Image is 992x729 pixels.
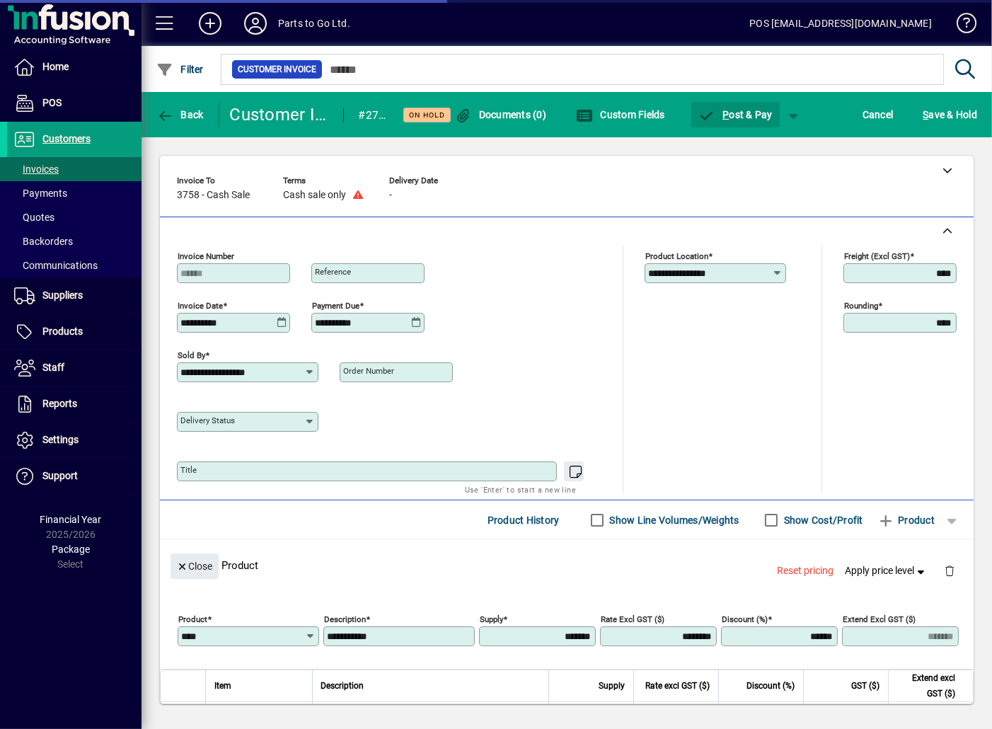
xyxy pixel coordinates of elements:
[576,109,665,120] span: Custom Fields
[52,544,90,555] span: Package
[451,102,550,127] button: Documents (0)
[746,678,795,694] span: Discount (%)
[846,563,928,578] span: Apply price level
[601,614,664,624] mat-label: Rate excl GST ($)
[946,3,974,49] a: Knowledge Base
[7,386,142,422] a: Reports
[7,86,142,121] a: POS
[42,133,91,144] span: Customers
[7,459,142,494] a: Support
[7,229,142,253] a: Backorders
[315,267,351,277] mat-label: Reference
[778,563,834,578] span: Reset pricing
[772,558,840,584] button: Reset pricing
[178,251,234,261] mat-label: Invoice number
[153,57,207,82] button: Filter
[178,350,205,360] mat-label: Sold by
[933,553,967,587] button: Delete
[844,301,878,311] mat-label: Rounding
[14,188,67,199] span: Payments
[691,102,780,127] button: Post & Pay
[843,614,916,624] mat-label: Extend excl GST ($)
[178,301,223,311] mat-label: Invoice date
[42,434,79,445] span: Settings
[919,102,981,127] button: Save & Hold
[188,11,233,36] button: Add
[7,350,142,386] a: Staff
[7,157,142,181] a: Invoices
[14,163,59,175] span: Invoices
[877,509,935,532] span: Product
[233,11,278,36] button: Profile
[7,205,142,229] a: Quotes
[859,102,897,127] button: Cancel
[698,109,773,120] span: ost & Pay
[324,614,366,624] mat-label: Description
[844,251,910,261] mat-label: Freight (excl GST)
[851,678,879,694] span: GST ($)
[7,423,142,458] a: Settings
[897,670,955,701] span: Extend excl GST ($)
[14,212,54,223] span: Quotes
[722,109,729,120] span: P
[645,251,708,261] mat-label: Product location
[781,513,863,527] label: Show Cost/Profit
[7,181,142,205] a: Payments
[572,102,669,127] button: Custom Fields
[409,110,445,120] span: On hold
[42,61,69,72] span: Home
[42,289,83,301] span: Suppliers
[7,278,142,314] a: Suppliers
[7,50,142,85] a: Home
[358,104,386,127] div: #276431
[230,103,330,126] div: Customer Invoice
[599,678,625,694] span: Supply
[454,109,546,120] span: Documents (0)
[278,12,350,35] div: Parts to Go Ltd.
[177,190,250,201] span: 3758 - Cash Sale
[156,64,204,75] span: Filter
[42,362,64,373] span: Staff
[42,97,62,108] span: POS
[40,514,102,525] span: Financial Year
[840,558,933,584] button: Apply price level
[238,62,316,76] span: Customer Invoice
[312,301,359,311] mat-label: Payment due
[214,678,231,694] span: Item
[167,559,222,572] app-page-header-button: Close
[863,103,894,126] span: Cancel
[607,513,739,527] label: Show Line Volumes/Weights
[480,614,503,624] mat-label: Supply
[7,314,142,350] a: Products
[156,109,204,120] span: Back
[153,102,207,127] button: Back
[7,253,142,277] a: Communications
[42,398,77,409] span: Reports
[178,614,207,624] mat-label: Product
[343,366,394,376] mat-label: Order number
[465,481,576,498] mat-hint: Use 'Enter' to start a new line
[160,539,974,591] div: Product
[482,507,565,533] button: Product History
[923,103,977,126] span: ave & Hold
[645,678,710,694] span: Rate excl GST ($)
[923,109,928,120] span: S
[42,326,83,337] span: Products
[389,190,392,201] span: -
[488,509,560,532] span: Product History
[749,12,932,35] div: POS [EMAIL_ADDRESS][DOMAIN_NAME]
[14,236,73,247] span: Backorders
[14,260,98,271] span: Communications
[933,564,967,577] app-page-header-button: Delete
[171,553,219,579] button: Close
[321,678,364,694] span: Description
[42,470,78,481] span: Support
[180,415,235,425] mat-label: Delivery status
[142,102,219,127] app-page-header-button: Back
[870,507,942,533] button: Product
[176,555,213,578] span: Close
[722,614,768,624] mat-label: Discount (%)
[180,465,197,475] mat-label: Title
[283,190,346,201] span: Cash sale only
